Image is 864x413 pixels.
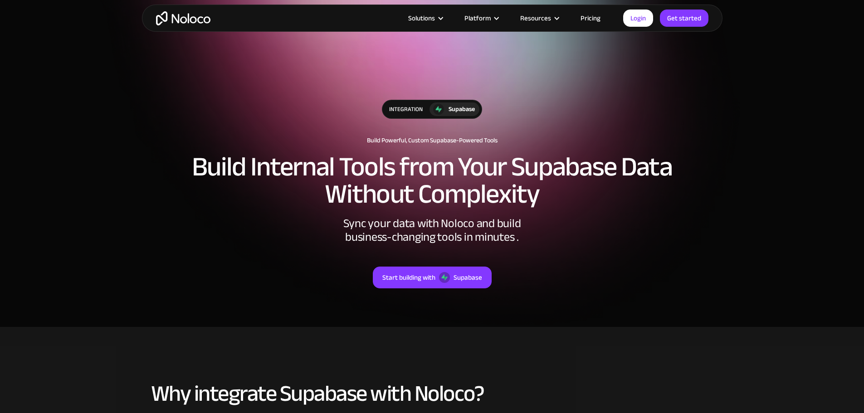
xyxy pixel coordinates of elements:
[623,10,653,27] a: Login
[151,381,713,406] h2: Why integrate Supabase with Noloco?
[453,12,509,24] div: Platform
[509,12,569,24] div: Resources
[464,12,491,24] div: Platform
[382,100,430,118] div: integration
[373,267,492,288] a: Start building withSupabase
[569,12,612,24] a: Pricing
[454,272,482,283] div: Supabase
[660,10,708,27] a: Get started
[397,12,453,24] div: Solutions
[520,12,551,24] div: Resources
[151,137,713,144] h1: Build Powerful, Custom Supabase-Powered Tools
[449,104,475,114] div: Supabase
[151,153,713,208] h2: Build Internal Tools from Your Supabase Data Without Complexity
[296,217,568,244] div: Sync your data with Noloco and build business-changing tools in minutes .
[408,12,435,24] div: Solutions
[156,11,210,25] a: home
[382,272,435,283] div: Start building with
